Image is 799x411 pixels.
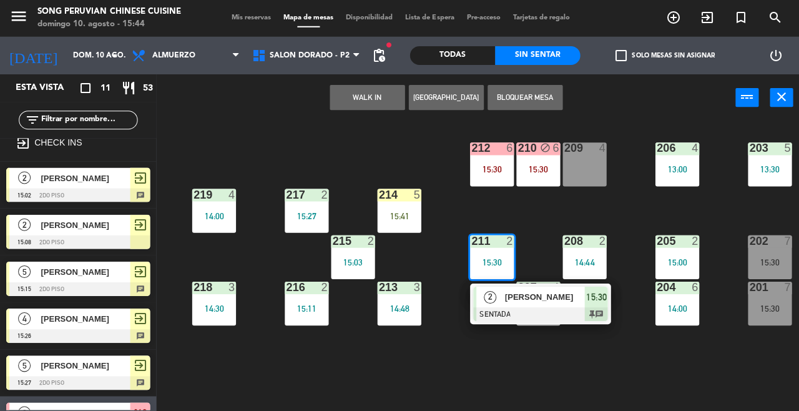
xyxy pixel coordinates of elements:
i: filter_list [25,113,40,128]
span: 2 [483,291,495,304]
i: add_circle_outline [664,11,679,26]
i: crop_square [78,81,93,96]
span: 5 [18,265,31,278]
span: [PERSON_NAME] [504,290,584,304]
i: exit_to_app [16,136,31,151]
div: 15:11 [284,304,328,313]
span: Almuerzo [152,52,195,61]
span: [PERSON_NAME] [41,359,130,372]
div: 4 [228,189,235,201]
div: 7 [782,282,790,293]
span: [PERSON_NAME] [41,219,130,232]
span: 15:30 [585,290,605,305]
span: exit_to_app [132,311,147,326]
div: 218 [193,282,194,293]
div: 202 [747,235,748,247]
div: Esta vista [6,81,90,96]
span: exit_to_app [132,358,147,373]
div: Todas [409,47,494,66]
div: 2 [366,235,374,247]
i: restaurant [120,81,135,96]
i: menu [9,7,28,26]
label: Solo mesas sin asignar [614,51,713,62]
div: 211 [470,235,471,247]
div: 15:30 [515,166,559,174]
div: 203 [747,143,748,154]
button: close [768,89,791,107]
i: arrow_drop_down [107,49,122,64]
div: 14:00 [654,304,697,313]
i: turned_in_not [732,11,747,26]
div: 3 [413,282,420,293]
span: Lista de Espera [398,15,459,22]
span: Mis reservas [225,15,277,22]
span: exit_to_app [132,171,147,186]
div: 2 [505,235,512,247]
div: 6 [551,143,559,154]
div: 6 [505,143,512,154]
div: 15:27 [284,212,328,220]
div: 201 [747,282,748,293]
span: check_box_outline_blank [614,51,625,62]
span: 2 [18,172,31,184]
div: 2 [320,189,328,201]
div: 205 [655,235,655,247]
div: 14:30 [192,304,235,313]
div: 212 [470,143,471,154]
div: 15:30 [469,166,512,174]
div: 13:00 [654,166,697,174]
div: 217 [285,189,286,201]
div: 14:48 [376,304,420,313]
span: exit_to_app [132,264,147,279]
button: Bloquear Mesa [486,86,561,111]
span: Pre-acceso [459,15,506,22]
span: 2 [18,219,31,231]
span: [PERSON_NAME] [41,172,130,185]
input: Filtrar por nombre... [40,114,137,127]
div: 15:00 [654,258,697,267]
div: 15:30 [469,258,512,267]
div: 13:30 [746,166,790,174]
i: power_input [738,90,753,105]
i: exit_to_app [698,11,713,26]
div: 4 [690,143,697,154]
span: SALON DORADO - P2 [269,52,349,61]
i: block [539,143,549,154]
div: 219 [193,189,194,201]
span: pending_actions [370,49,385,64]
div: 3 [228,282,235,293]
span: Mapa de mesas [277,15,339,22]
span: [PERSON_NAME] [41,312,130,325]
button: [GEOGRAPHIC_DATA] [408,86,483,111]
i: close [772,90,787,105]
div: 14:44 [561,258,605,267]
div: 15:41 [376,212,420,220]
button: menu [9,7,28,31]
div: 6 [690,282,697,293]
div: 210 [516,143,517,154]
div: Song Peruvian Chinese Cuisine [37,6,180,19]
div: 7 [782,235,790,247]
div: 206 [655,143,655,154]
span: [PERSON_NAME] [41,265,130,279]
div: 5 [782,143,790,154]
div: Sin sentar [494,47,579,66]
span: 4 [18,312,31,325]
div: 216 [285,282,286,293]
div: 2 [320,282,328,293]
div: 15:30 [746,258,790,267]
div: domingo 10. agosto - 15:44 [37,19,180,31]
div: 5 [413,189,420,201]
button: WALK IN [329,86,404,111]
span: 11 [100,82,110,96]
div: 4 [551,282,559,293]
div: 15:30 [746,304,790,313]
div: 207 [516,282,517,293]
span: Tarjetas de regalo [506,15,575,22]
span: 5 [18,359,31,372]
